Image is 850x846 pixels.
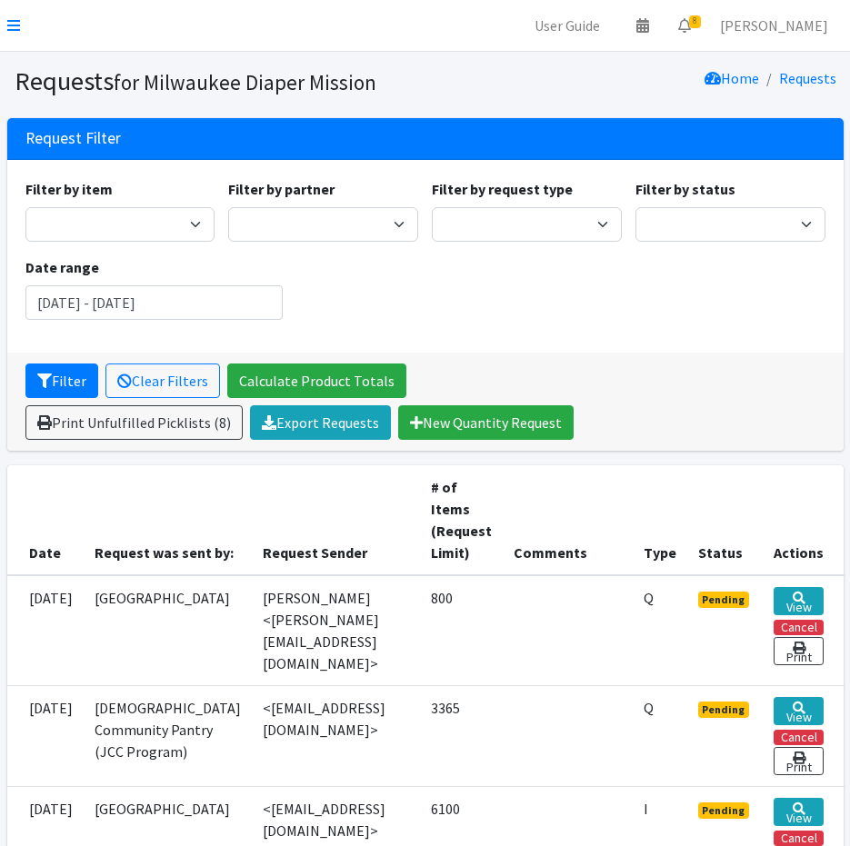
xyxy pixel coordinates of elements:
td: [DATE] [7,685,84,786]
label: Filter by request type [432,178,573,200]
th: # of Items (Request Limit) [420,465,503,575]
button: Cancel [774,620,824,635]
abbr: Individual [644,800,648,818]
label: Filter by item [25,178,113,200]
button: Filter [25,363,98,398]
td: [PERSON_NAME] <[PERSON_NAME][EMAIL_ADDRESS][DOMAIN_NAME]> [252,575,420,686]
th: Request Sender [252,465,420,575]
td: 800 [420,575,503,686]
th: Status [687,465,764,575]
a: Print Unfulfilled Picklists (8) [25,405,243,440]
a: Calculate Product Totals [227,363,406,398]
small: for Milwaukee Diaper Mission [114,69,376,95]
a: User Guide [520,7,615,44]
span: Pending [698,802,750,819]
a: Home [705,69,759,87]
h1: Requests [15,65,419,97]
th: Actions [763,465,845,575]
a: New Quantity Request [398,405,574,440]
label: Date range [25,256,99,278]
th: Request was sent by: [84,465,252,575]
th: Comments [503,465,633,575]
input: January 1, 2011 - December 31, 2011 [25,285,283,320]
abbr: Quantity [644,589,654,607]
a: Export Requests [250,405,391,440]
a: Print [774,637,824,665]
a: View [774,587,824,615]
h3: Request Filter [25,129,121,148]
td: 3365 [420,685,503,786]
td: [DEMOGRAPHIC_DATA] Community Pantry (JCC Program) [84,685,252,786]
td: [DATE] [7,575,84,686]
span: Pending [698,702,750,718]
a: Print [774,747,824,775]
label: Filter by partner [228,178,335,200]
span: 8 [689,15,701,28]
td: [GEOGRAPHIC_DATA] [84,575,252,686]
button: Cancel [774,831,824,846]
a: View [774,697,824,725]
a: 8 [664,7,705,44]
a: Requests [779,69,836,87]
th: Date [7,465,84,575]
label: Filter by status [635,178,735,200]
th: Type [633,465,687,575]
span: Pending [698,592,750,608]
a: Clear Filters [105,363,220,398]
button: Cancel [774,730,824,745]
a: [PERSON_NAME] [705,7,843,44]
td: <[EMAIL_ADDRESS][DOMAIN_NAME]> [252,685,420,786]
a: View [774,798,824,826]
abbr: Quantity [644,699,654,717]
